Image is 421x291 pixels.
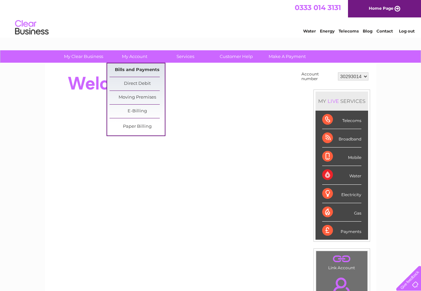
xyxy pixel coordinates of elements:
[322,148,361,166] div: Mobile
[326,98,340,104] div: LIVE
[322,222,361,240] div: Payments
[376,28,393,34] a: Contact
[339,28,359,34] a: Telecoms
[110,120,165,133] a: Paper Billing
[303,28,316,34] a: Water
[316,251,368,272] td: Link Account
[322,129,361,148] div: Broadband
[110,63,165,77] a: Bills and Payments
[260,50,315,63] a: Make A Payment
[110,77,165,91] a: Direct Debit
[300,70,336,83] td: Account number
[15,17,49,38] img: logo.png
[56,50,111,63] a: My Clear Business
[318,253,366,265] a: .
[320,28,335,34] a: Energy
[363,28,372,34] a: Blog
[158,50,213,63] a: Services
[107,50,162,63] a: My Account
[209,50,264,63] a: Customer Help
[315,92,368,111] div: MY SERVICES
[295,3,341,12] a: 0333 014 3131
[322,203,361,222] div: Gas
[110,91,165,104] a: Moving Premises
[322,166,361,184] div: Water
[399,28,415,34] a: Log out
[110,105,165,118] a: E-Billing
[322,111,361,129] div: Telecoms
[322,185,361,203] div: Electricity
[53,4,369,33] div: Clear Business is a trading name of Verastar Limited (registered in [GEOGRAPHIC_DATA] No. 3667643...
